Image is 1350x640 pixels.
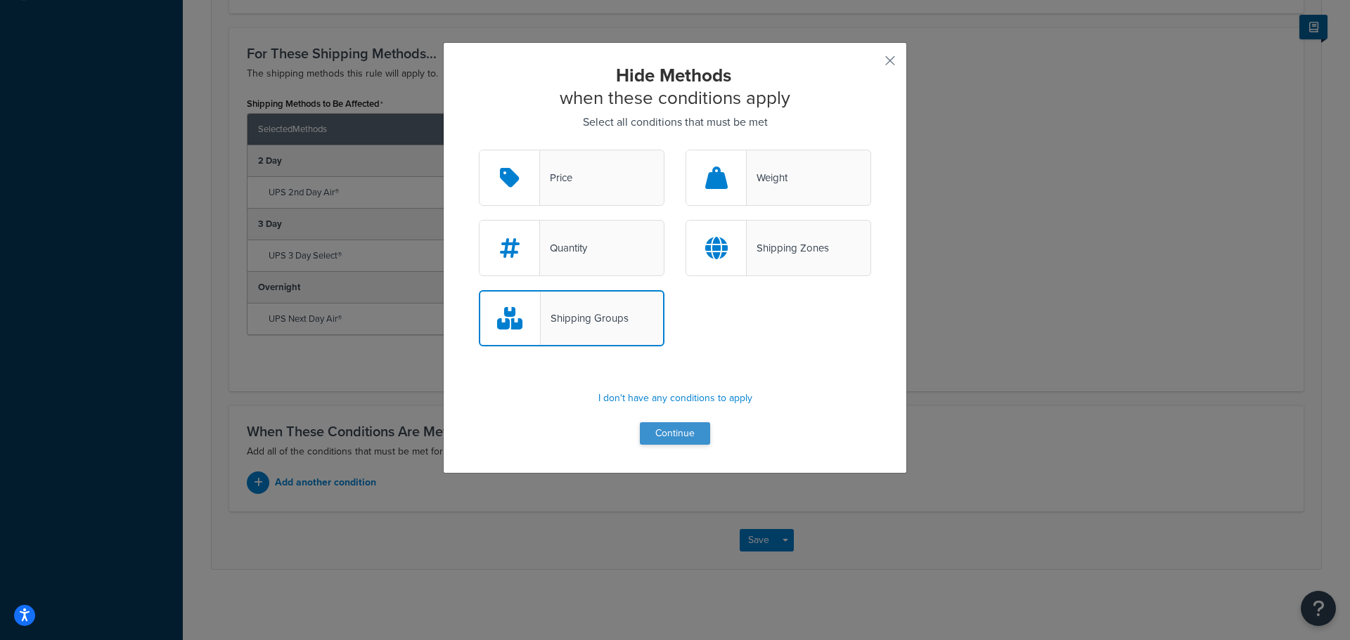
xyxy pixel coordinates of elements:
div: Shipping Zones [747,238,829,258]
div: Quantity [540,238,587,258]
p: I don't have any conditions to apply [479,388,871,408]
p: Select all conditions that must be met [479,112,871,132]
div: Weight [747,168,787,188]
button: Continue [640,422,710,445]
h2: when these conditions apply [479,64,871,109]
div: Shipping Groups [541,308,629,328]
strong: Hide Methods [616,62,731,89]
div: Price [540,168,572,188]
